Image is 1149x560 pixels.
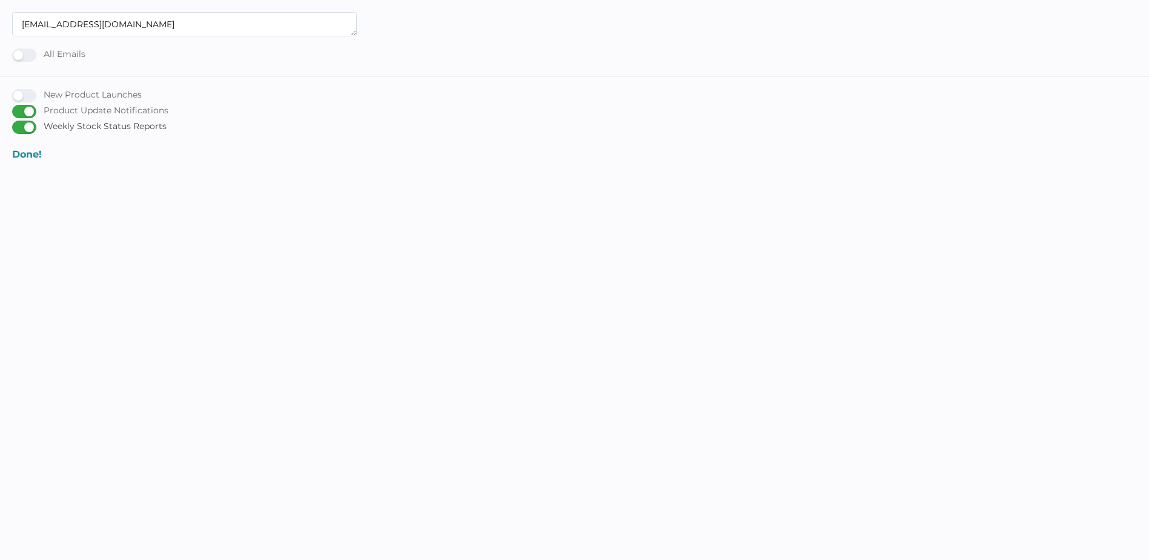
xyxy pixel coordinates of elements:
[12,121,167,134] div: Weekly Stock Status Reports
[12,48,85,62] div: All Emails
[12,12,357,36] textarea: [EMAIL_ADDRESS][DOMAIN_NAME]
[12,105,168,118] div: Product Update Notifications
[12,148,42,160] span: Done!
[12,89,142,102] div: New Product Launches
